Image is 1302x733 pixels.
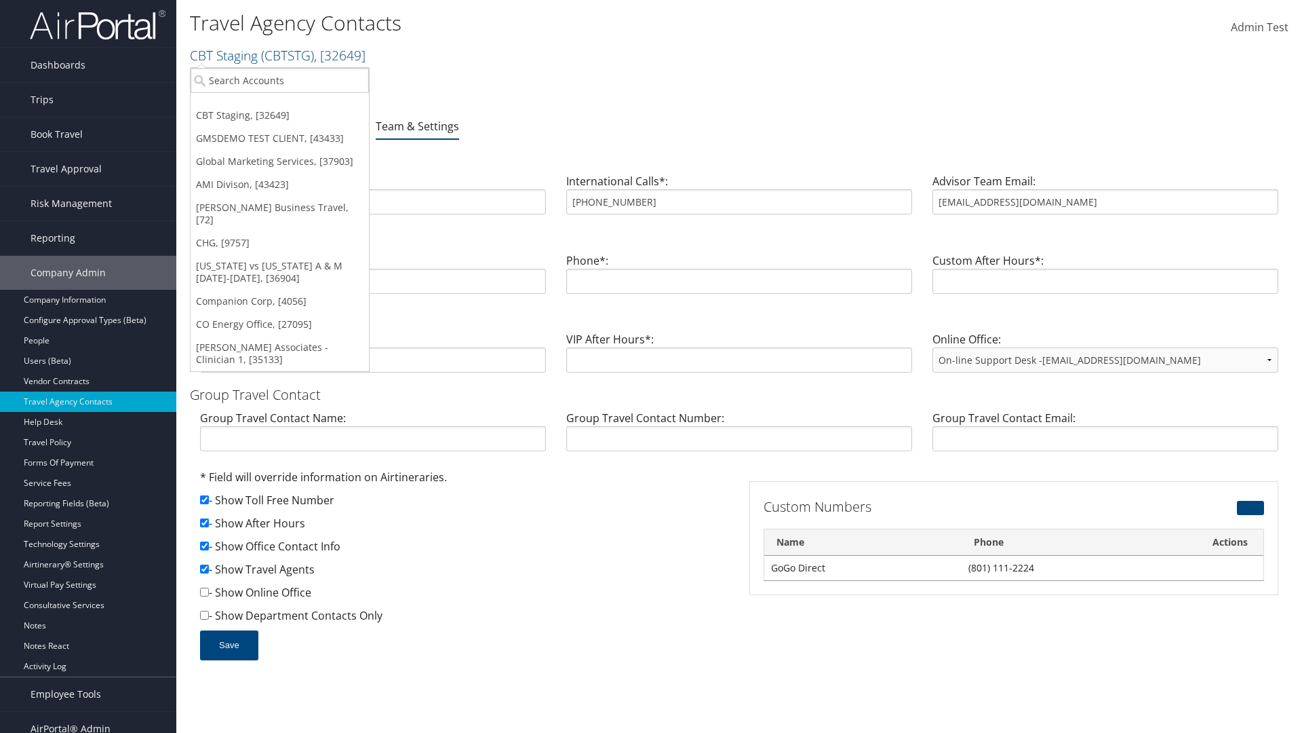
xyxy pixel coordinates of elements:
[200,631,258,660] button: Save
[191,290,369,313] a: Companion Corp, [4056]
[191,313,369,336] a: CO Energy Office, [27095]
[191,231,369,255] a: CHG, [9757]
[200,469,729,492] div: * Field will override information on Airtineraries.
[31,117,83,151] span: Book Travel
[1198,529,1263,556] th: Actions: activate to sort column ascending
[190,149,1288,168] h3: Advisor Team
[191,150,369,173] a: Global Marketing Services, [37903]
[191,173,369,196] a: AMI Divison, [43423]
[764,556,962,580] td: GoGo Direct
[30,9,165,41] img: airportal-logo.png
[376,119,459,134] a: Team & Settings
[190,307,1288,326] h3: VIP
[190,331,556,383] div: VIP Toll Free*:
[31,256,106,290] span: Company Admin
[190,46,366,64] a: CBT Staging
[191,196,369,231] a: [PERSON_NAME] Business Travel, [72]
[191,68,369,93] input: Search Accounts
[190,252,556,305] div: Custom Contact Label:
[200,607,729,631] div: - Show Department Contacts Only
[190,228,1288,247] h3: Custom Contact
[190,386,1288,405] h3: Group Travel Contact
[200,515,729,538] div: - Show After Hours
[922,252,1288,305] div: Custom After Hours*:
[200,492,729,515] div: - Show Toll Free Number
[191,336,369,371] a: [PERSON_NAME] Associates - Clinician 1, [35133]
[191,104,369,127] a: CBT Staging, [32649]
[764,529,962,556] th: Name: activate to sort column descending
[261,46,314,64] span: ( CBTSTG )
[31,677,101,711] span: Employee Tools
[200,561,729,584] div: - Show Travel Agents
[922,410,1288,462] div: Group Travel Contact Email:
[314,46,366,64] span: , [ 32649 ]
[31,48,85,82] span: Dashboards
[31,83,54,117] span: Trips
[190,410,556,462] div: Group Travel Contact Name:
[922,331,1288,383] div: Online Office:
[31,221,75,255] span: Reporting
[190,9,922,37] h1: Travel Agency Contacts
[191,255,369,290] a: [US_STATE] vs [US_STATE] A & M [DATE]-[DATE], [36904]
[556,252,922,305] div: Phone*:
[200,538,729,561] div: - Show Office Contact Info
[922,173,1288,225] div: Advisor Team Email:
[190,173,556,225] div: Advisor Team Name:
[556,331,922,383] div: VIP After Hours*:
[556,173,922,225] div: International Calls*:
[31,152,102,186] span: Travel Approval
[1231,7,1288,49] a: Admin Test
[962,529,1198,556] th: Phone: activate to sort column ascending
[556,410,922,462] div: Group Travel Contact Number:
[31,187,112,221] span: Risk Management
[764,497,1094,516] h3: Custom Numbers
[191,127,369,150] a: GMSDEMO TEST CLIENT, [43433]
[962,556,1198,580] td: (801) 111-2224
[1231,20,1288,35] span: Admin Test
[200,584,729,607] div: - Show Online Office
